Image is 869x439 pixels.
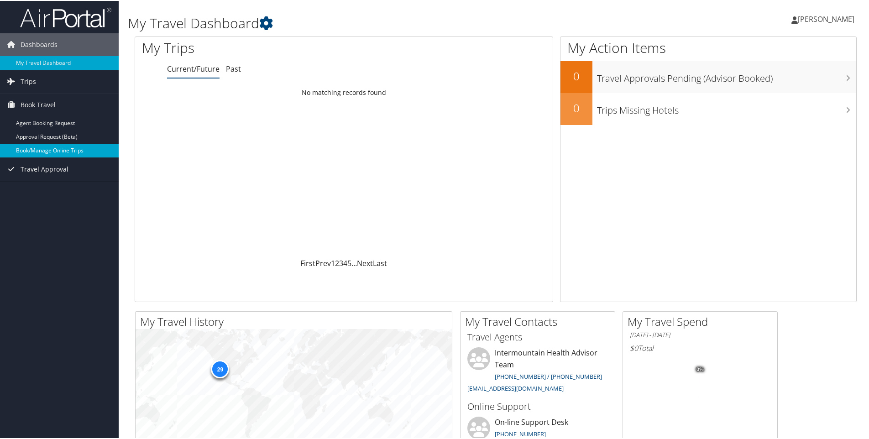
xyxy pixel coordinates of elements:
a: [PHONE_NUMBER] [495,429,546,437]
h1: My Trips [142,37,372,57]
h6: [DATE] - [DATE] [630,330,770,339]
a: 0Trips Missing Hotels [560,92,856,124]
td: No matching records found [135,84,553,100]
h3: Trips Missing Hotels [597,99,856,116]
span: $0 [630,342,638,352]
a: First [300,257,315,267]
a: 5 [347,257,351,267]
span: Trips [21,69,36,92]
a: 2 [335,257,339,267]
h2: 0 [560,99,592,115]
h2: My Travel Spend [628,313,777,329]
h3: Travel Agents [467,330,608,343]
h3: Travel Approvals Pending (Advisor Booked) [597,67,856,84]
img: airportal-logo.png [20,6,111,27]
h1: My Travel Dashboard [128,13,618,32]
a: Last [373,257,387,267]
a: Current/Future [167,63,220,73]
h2: My Travel History [140,313,452,329]
a: [PHONE_NUMBER] / [PHONE_NUMBER] [495,371,602,380]
h6: Total [630,342,770,352]
a: 4 [343,257,347,267]
a: Past [226,63,241,73]
tspan: 0% [696,366,704,371]
div: 29 [211,359,229,377]
span: Dashboards [21,32,58,55]
h2: 0 [560,68,592,83]
a: [EMAIL_ADDRESS][DOMAIN_NAME] [467,383,564,392]
a: [PERSON_NAME] [791,5,864,32]
h2: My Travel Contacts [465,313,615,329]
span: Book Travel [21,93,56,115]
h1: My Action Items [560,37,856,57]
span: Travel Approval [21,157,68,180]
a: 1 [331,257,335,267]
a: 0Travel Approvals Pending (Advisor Booked) [560,60,856,92]
h3: Online Support [467,399,608,412]
span: [PERSON_NAME] [798,13,854,23]
span: … [351,257,357,267]
a: Prev [315,257,331,267]
a: 3 [339,257,343,267]
li: Intermountain Health Advisor Team [463,346,612,395]
a: Next [357,257,373,267]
